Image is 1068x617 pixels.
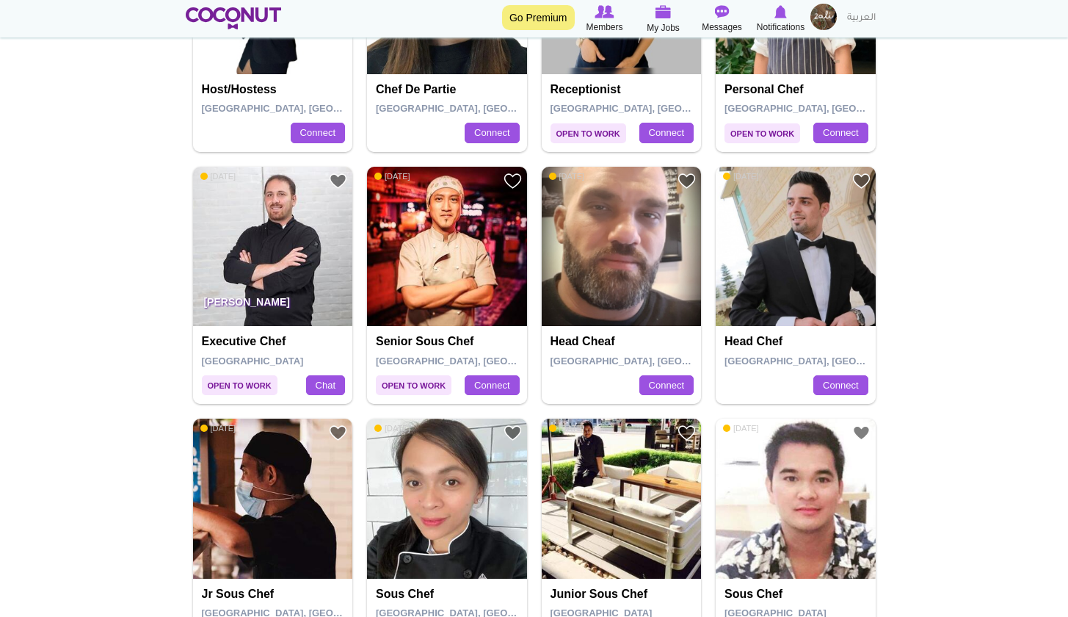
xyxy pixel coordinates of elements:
span: [DATE] [723,171,759,181]
span: [DATE] [200,423,236,433]
a: My Jobs My Jobs [634,4,693,35]
span: [DATE] [549,423,585,433]
a: Add to Favourites [504,424,522,442]
p: [PERSON_NAME] [193,285,353,326]
span: Members [586,20,622,35]
img: My Jobs [655,5,672,18]
h4: sous chef [724,588,871,601]
h4: Head cheaf [551,335,697,348]
a: Add to Favourites [329,424,347,442]
img: Browse Members [595,5,614,18]
span: [DATE] [374,171,410,181]
h4: Personal chef [724,83,871,96]
a: Connect [813,123,868,143]
h4: Jr sous chef [202,588,348,601]
span: [DATE] [200,171,236,181]
span: Messages [702,20,742,35]
span: Open to Work [551,123,626,143]
a: Connect [639,123,694,143]
h4: senior sous chef [376,335,522,348]
span: [GEOGRAPHIC_DATA], [GEOGRAPHIC_DATA] [724,103,934,114]
h4: Chef de Partie [376,83,522,96]
img: Home [186,7,282,29]
a: Connect [813,375,868,396]
a: Add to Favourites [678,172,696,190]
a: Add to Favourites [678,424,696,442]
a: Go Premium [502,5,575,30]
span: [DATE] [549,171,585,181]
span: [GEOGRAPHIC_DATA], [GEOGRAPHIC_DATA] [724,356,934,367]
h4: sous chef [376,588,522,601]
span: [GEOGRAPHIC_DATA], [GEOGRAPHIC_DATA] [376,103,585,114]
h4: Head chef [724,335,871,348]
a: Browse Members Members [575,4,634,35]
a: Add to Favourites [504,172,522,190]
span: Notifications [757,20,804,35]
span: [GEOGRAPHIC_DATA] [202,356,304,367]
img: Messages [715,5,730,18]
a: Messages Messages [693,4,752,35]
span: Open to Work [376,375,451,395]
h4: Executive Chef [202,335,348,348]
a: العربية [840,4,883,33]
a: Notifications Notifications [752,4,810,35]
a: Connect [465,375,519,396]
h4: Junior sous chef [551,588,697,601]
a: Add to Favourites [329,172,347,190]
span: [DATE] [374,423,410,433]
a: Add to Favourites [852,424,871,442]
span: [GEOGRAPHIC_DATA], [GEOGRAPHIC_DATA] [551,356,760,367]
a: Connect [291,123,345,143]
img: Notifications [774,5,787,18]
a: Connect [465,123,519,143]
span: My Jobs [647,21,680,35]
a: Connect [639,375,694,396]
h4: Receptionist [551,83,697,96]
h4: Host/Hostess [202,83,348,96]
span: [GEOGRAPHIC_DATA], [GEOGRAPHIC_DATA] [376,356,585,367]
span: [GEOGRAPHIC_DATA], [GEOGRAPHIC_DATA] [202,103,411,114]
span: [DATE] [723,423,759,433]
span: Open to Work [202,375,277,395]
span: Open to Work [724,123,800,143]
a: Chat [306,375,345,396]
a: Add to Favourites [852,172,871,190]
span: [GEOGRAPHIC_DATA], [GEOGRAPHIC_DATA] [551,103,760,114]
